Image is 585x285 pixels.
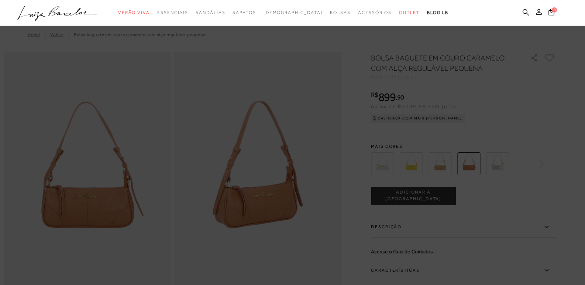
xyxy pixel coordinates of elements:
[552,7,557,13] span: 0
[196,6,225,20] a: categoryNavScreenReaderText
[118,6,150,20] a: categoryNavScreenReaderText
[264,10,323,15] span: [DEMOGRAPHIC_DATA]
[358,6,392,20] a: categoryNavScreenReaderText
[157,6,188,20] a: categoryNavScreenReaderText
[157,10,188,15] span: Essenciais
[330,10,351,15] span: Bolsas
[399,10,420,15] span: Outlet
[427,10,448,15] span: BLOG LB
[233,10,256,15] span: Sapatos
[264,6,323,20] a: noSubCategoriesText
[399,6,420,20] a: categoryNavScreenReaderText
[546,8,557,18] button: 0
[233,6,256,20] a: categoryNavScreenReaderText
[358,10,392,15] span: Acessórios
[196,10,225,15] span: Sandálias
[427,6,448,20] a: BLOG LB
[118,10,150,15] span: Verão Viva
[330,6,351,20] a: categoryNavScreenReaderText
